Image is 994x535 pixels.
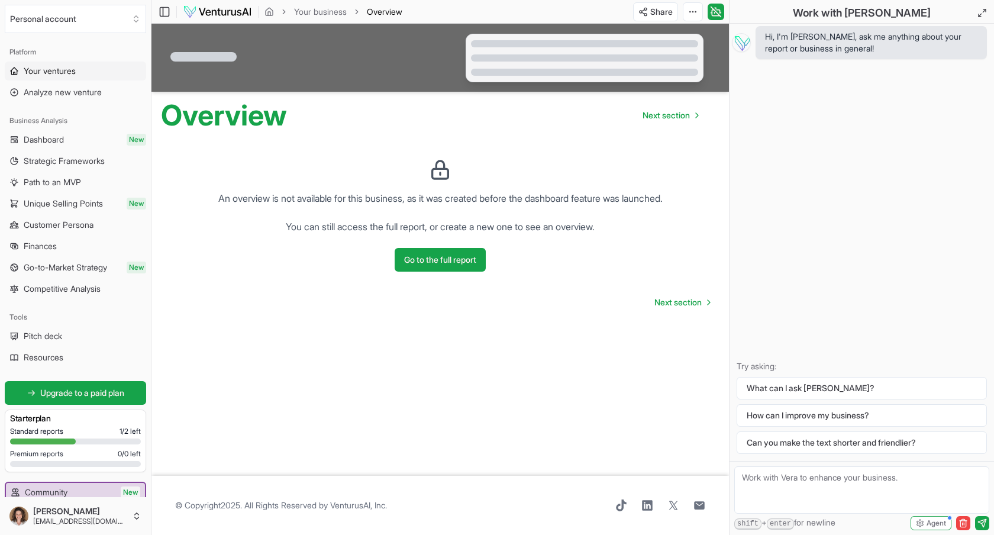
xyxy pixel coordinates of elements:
a: Customer Persona [5,215,146,234]
span: Pitch deck [24,330,62,342]
button: How can I improve my business? [737,404,987,427]
button: Can you make the text shorter and friendlier? [737,431,987,454]
a: DashboardNew [5,130,146,149]
a: Go to next page [645,291,719,314]
a: VenturusAI, Inc [330,500,385,510]
a: Competitive Analysis [5,279,146,298]
img: Vera [732,33,751,52]
a: Go to next page [633,104,708,127]
button: Share [633,2,678,21]
div: Platform [5,43,146,62]
button: Select an organization [5,5,146,33]
a: Strategic Frameworks [5,152,146,170]
span: Unique Selling Points [24,198,103,210]
span: 0 / 0 left [118,449,141,459]
p: Try asking: [737,360,987,372]
button: Agent [911,516,951,530]
button: [PERSON_NAME][EMAIL_ADDRESS][DOMAIN_NAME] [5,502,146,530]
kbd: enter [767,518,794,530]
h3: Starter plan [10,412,141,424]
span: Dashboard [24,134,64,146]
a: Unique Selling PointsNew [5,194,146,213]
p: An overview is not available for this business, as it was created before the dashboard feature wa... [218,191,663,234]
span: Hi, I'm [PERSON_NAME], ask me anything about your report or business in general! [765,31,977,54]
span: Upgrade to a paid plan [40,387,124,399]
span: Community [25,486,67,498]
button: What can I ask [PERSON_NAME]? [737,377,987,399]
span: Overview [367,6,402,18]
nav: pagination [633,104,708,127]
span: Next section [654,296,702,308]
a: Path to an MVP [5,173,146,192]
img: ACg8ocKhmO6-UHQIUDIy8nan5S_6dEsWwbyYZtTqnqNh5oux9kQdgGwCSw=s96-c [9,507,28,526]
span: Customer Persona [24,219,93,231]
h2: Work with [PERSON_NAME] [793,5,931,21]
span: New [127,198,146,210]
span: New [127,134,146,146]
button: Go to the full report [395,248,486,272]
nav: breadcrumb [264,6,402,18]
div: Business Analysis [5,111,146,130]
span: 1 / 2 left [120,427,141,436]
a: Your ventures [5,62,146,80]
span: Competitive Analysis [24,283,101,295]
a: Upgrade to a paid plan [5,381,146,405]
span: Premium reports [10,449,63,459]
kbd: shift [734,518,761,530]
a: Finances [5,237,146,256]
span: New [127,262,146,273]
span: Strategic Frameworks [24,155,105,167]
span: [PERSON_NAME] [33,506,127,517]
a: Pitch deck [5,327,146,346]
a: Your business [294,6,347,18]
span: Agent [927,518,946,528]
span: © Copyright 2025 . All Rights Reserved by . [175,499,387,511]
a: Resources [5,348,146,367]
span: Path to an MVP [24,176,81,188]
span: Share [650,6,673,18]
a: Go-to-Market StrategyNew [5,258,146,277]
span: Standard reports [10,427,63,436]
img: logo [183,5,252,19]
span: Finances [24,240,57,252]
span: Your ventures [24,65,76,77]
span: Next section [643,109,690,121]
span: [EMAIL_ADDRESS][DOMAIN_NAME] [33,517,127,526]
span: + for newline [734,517,835,530]
a: Analyze new venture [5,83,146,102]
a: CommunityNew [6,483,145,502]
nav: pagination [645,291,719,314]
div: Tools [5,308,146,327]
span: Analyze new venture [24,86,102,98]
span: Resources [24,352,63,363]
span: New [121,486,140,498]
h1: Overview [161,101,287,130]
span: Go-to-Market Strategy [24,262,107,273]
a: Go to the full report [395,243,486,272]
